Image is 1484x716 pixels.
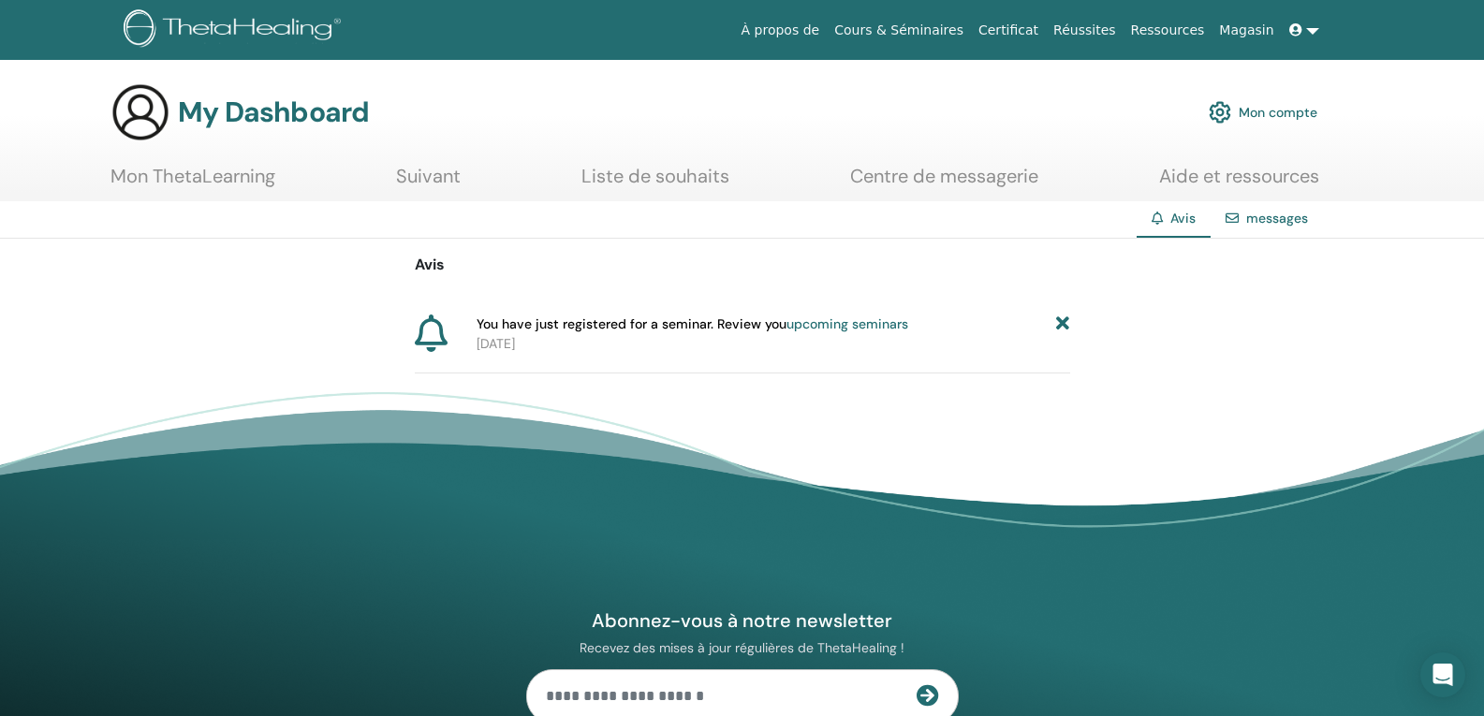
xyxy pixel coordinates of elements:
a: Cours & Séminaires [827,13,971,48]
a: Certificat [971,13,1046,48]
a: Magasin [1212,13,1281,48]
a: messages [1246,210,1308,226]
p: Recevez des mises à jour régulières de ThetaHealing ! [526,639,959,656]
a: Suivant [396,165,461,201]
div: Open Intercom Messenger [1420,652,1465,697]
a: Mon compte [1209,92,1317,133]
a: À propos de [734,13,828,48]
a: Mon ThetaLearning [110,165,275,201]
a: Liste de souhaits [581,165,729,201]
h4: Abonnez-vous à notre newsletter [526,608,959,633]
p: [DATE] [477,334,1070,354]
span: Avis [1170,210,1196,226]
a: Ressources [1124,13,1212,48]
span: You have just registered for a seminar. Review you [477,314,908,334]
img: logo.png [124,9,347,51]
p: Avis [415,254,1070,276]
a: Réussites [1046,13,1123,48]
a: Centre de messagerie [850,165,1038,201]
a: upcoming seminars [786,315,908,332]
h3: My Dashboard [178,95,369,129]
img: cog.svg [1209,96,1231,128]
img: generic-user-icon.jpg [110,82,170,142]
a: Aide et ressources [1159,165,1319,201]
